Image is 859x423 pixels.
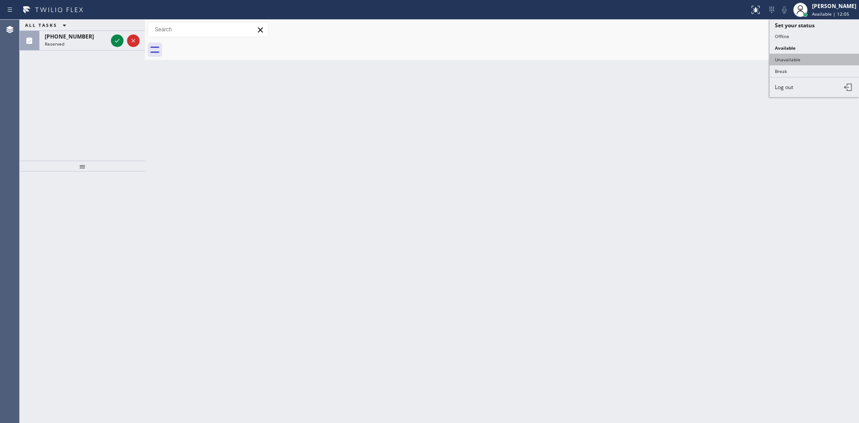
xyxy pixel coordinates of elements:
span: [PHONE_NUMBER] [45,33,94,40]
button: Mute [778,4,791,16]
div: [PERSON_NAME] [812,2,856,10]
button: ALL TASKS [20,20,75,30]
span: Available | 12:05 [812,11,849,17]
input: Search [148,22,268,37]
button: Reject [127,34,140,47]
button: Accept [111,34,123,47]
span: Reserved [45,41,64,47]
span: ALL TASKS [25,22,57,28]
